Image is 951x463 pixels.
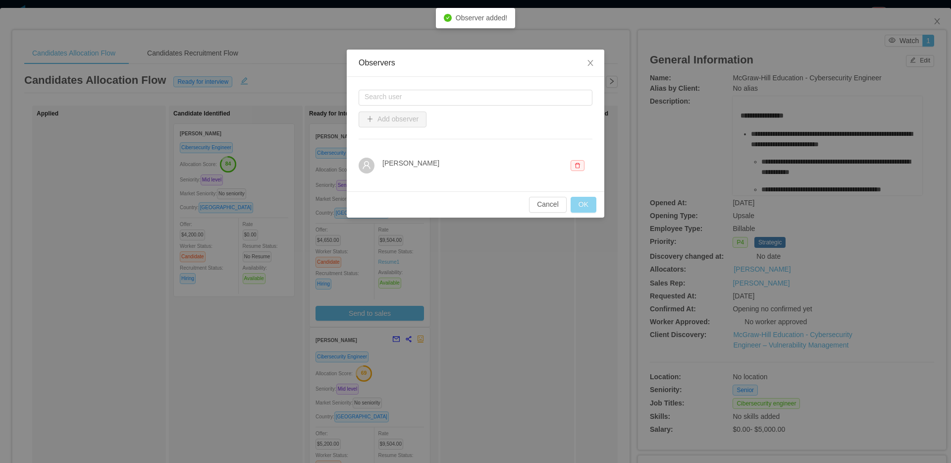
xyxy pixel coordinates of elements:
[359,58,592,68] div: Observers
[571,197,596,213] button: OK
[456,14,507,22] span: Observer added!
[529,197,567,213] button: Cancel
[382,158,547,169] h4: [PERSON_NAME]
[586,59,594,67] i: icon: close
[444,14,452,22] i: icon: check-circle
[362,161,371,170] i: icon: user
[577,50,604,77] button: Close
[359,112,426,127] button: icon: plusAdd observer
[575,163,581,169] i: icon: delete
